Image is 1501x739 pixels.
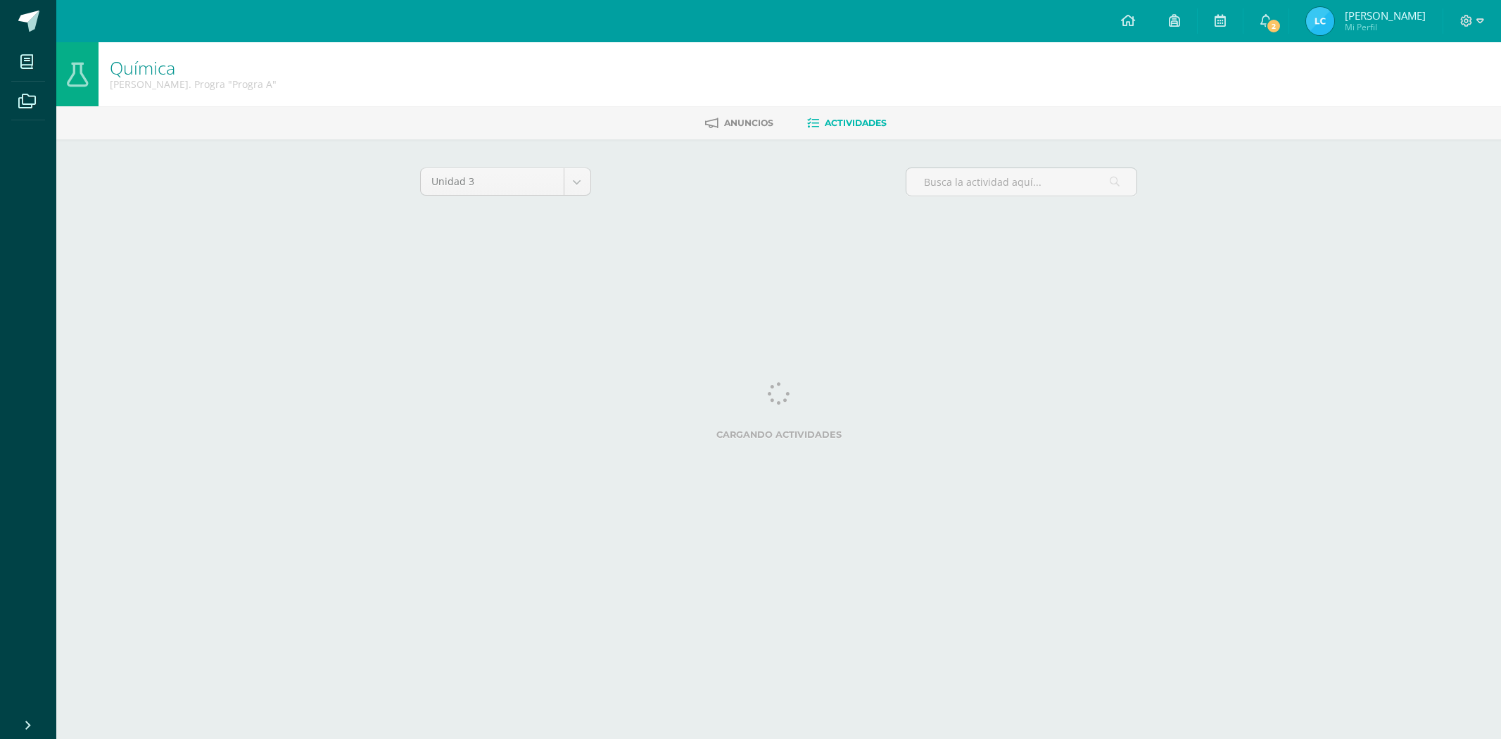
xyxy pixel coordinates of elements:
[421,168,590,195] a: Unidad 3
[807,112,887,134] a: Actividades
[705,112,773,134] a: Anuncios
[1306,7,1334,35] img: 7b61c6845b81ebf931e2d334edca1b6f.png
[110,77,277,91] div: Quinto Bach. Progra 'Progra A'
[1345,8,1426,23] span: [PERSON_NAME]
[906,168,1136,196] input: Busca la actividad aquí...
[110,58,277,77] h1: Química
[724,118,773,128] span: Anuncios
[1266,18,1281,34] span: 2
[431,168,553,195] span: Unidad 3
[1345,21,1426,33] span: Mi Perfil
[110,56,175,80] a: Química
[825,118,887,128] span: Actividades
[420,429,1138,440] label: Cargando actividades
